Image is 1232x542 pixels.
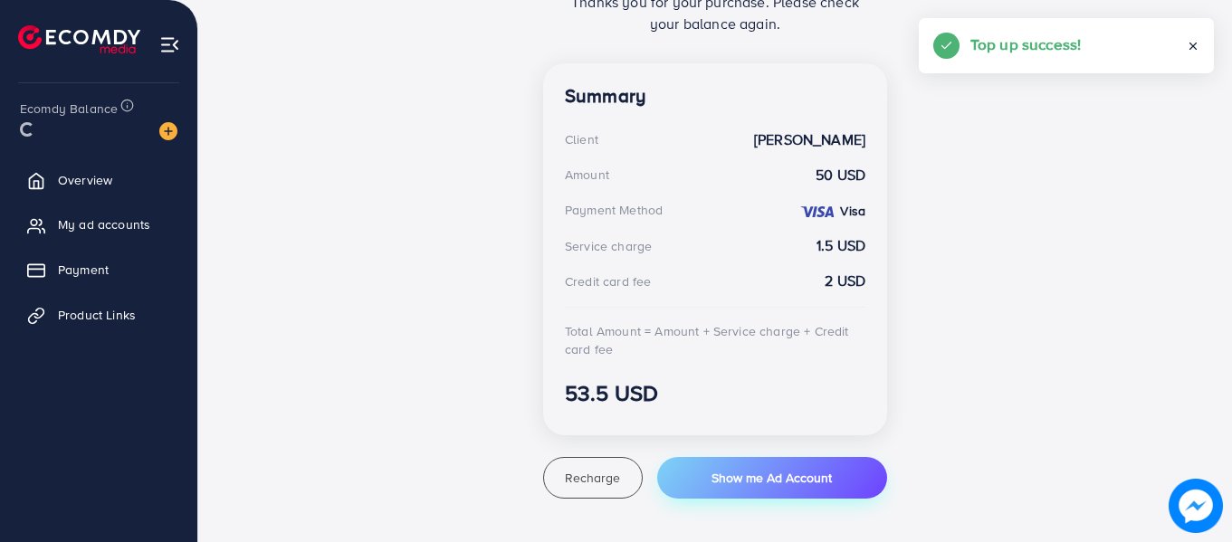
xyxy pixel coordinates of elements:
img: image [1169,479,1223,533]
div: Payment Method [565,201,663,219]
strong: [PERSON_NAME] [754,129,865,150]
img: credit [799,204,836,219]
strong: 2 USD [825,271,865,291]
strong: 1.5 USD [817,235,865,256]
div: Total Amount = Amount + Service charge + Credit card fee [565,322,865,359]
div: Credit card fee [565,272,651,290]
strong: 50 USD [816,165,865,185]
button: Recharge [543,457,643,499]
a: My ad accounts [14,206,184,242]
div: Amount [565,166,609,184]
img: image [159,122,177,140]
span: Overview [58,171,112,189]
h4: Summary [565,85,865,108]
a: Overview [14,162,184,198]
span: Payment [58,261,109,279]
span: Recharge [565,469,620,487]
img: menu [159,34,180,55]
a: Product Links [14,297,184,333]
a: Payment [14,252,184,288]
h5: Top up success! [970,33,1081,56]
span: Ecomdy Balance [20,100,118,118]
div: Service charge [565,237,652,255]
button: Show me Ad Account [657,457,887,499]
span: Product Links [58,306,136,324]
strong: Visa [840,202,865,220]
h3: 53.5 USD [565,380,865,406]
img: logo [18,25,140,53]
div: Client [565,130,598,148]
span: Show me Ad Account [712,469,832,487]
span: My ad accounts [58,215,150,233]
